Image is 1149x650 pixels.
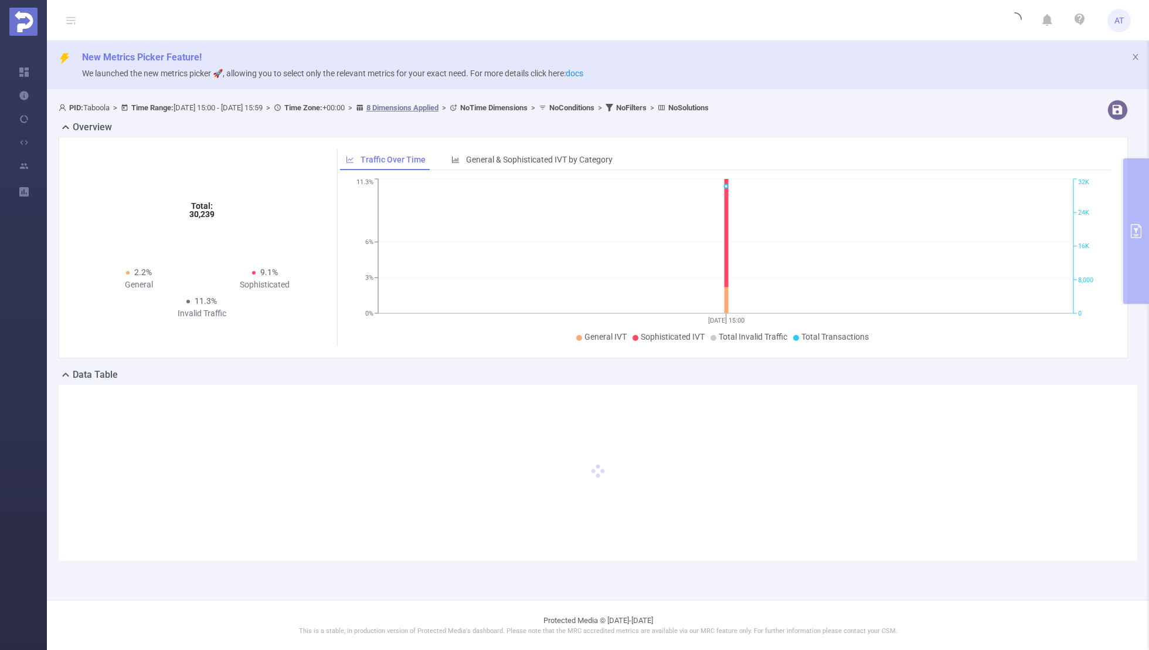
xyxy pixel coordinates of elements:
span: Sophisticated IVT [641,332,705,341]
div: Sophisticated [202,279,328,291]
span: Taboola [DATE] 15:00 - [DATE] 15:59 +00:00 [59,103,709,112]
b: No Time Dimensions [460,103,528,112]
span: > [110,103,121,112]
h2: Overview [73,120,112,134]
img: Protected Media [9,8,38,36]
span: AT [1114,9,1124,32]
tspan: 3% [365,274,373,282]
div: Invalid Traffic [139,307,265,320]
tspan: 32K [1078,179,1089,187]
div: General [76,279,202,291]
span: New Metrics Picker Feature! [82,52,202,63]
span: 11.3% [195,296,217,306]
b: Time Range: [131,103,174,112]
tspan: Total: [191,201,213,211]
i: icon: line-chart [346,155,354,164]
tspan: 16K [1078,243,1089,250]
tspan: 24K [1078,209,1089,216]
span: Total Invalid Traffic [719,332,787,341]
i: icon: close [1131,53,1140,61]
tspan: 11.3% [356,179,373,187]
i: icon: bar-chart [451,155,460,164]
span: > [528,103,539,112]
b: No Solutions [668,103,709,112]
span: > [647,103,658,112]
u: 8 Dimensions Applied [366,103,438,112]
tspan: 6% [365,239,373,246]
i: icon: thunderbolt [59,53,70,65]
span: We launched the new metrics picker 🚀, allowing you to select only the relevant metrics for your e... [82,69,583,78]
b: Time Zone: [284,103,322,112]
span: General & Sophisticated IVT by Category [466,155,613,164]
span: Traffic Over Time [361,155,426,164]
i: icon: user [59,104,69,111]
tspan: 0% [365,310,373,317]
span: > [263,103,274,112]
b: No Conditions [549,103,594,112]
span: Total Transactions [801,332,869,341]
span: General IVT [584,332,627,341]
tspan: 8,000 [1078,276,1093,284]
span: 9.1% [260,268,278,277]
b: No Filters [616,103,647,112]
tspan: 30,239 [189,209,215,219]
span: > [345,103,356,112]
span: > [438,103,450,112]
tspan: [DATE] 15:00 [708,317,744,324]
span: 2.2% [134,268,152,277]
i: icon: loading [1008,12,1022,29]
h2: Data Table [73,368,118,382]
a: docs [566,69,583,78]
tspan: 0 [1078,310,1082,317]
button: icon: close [1131,50,1140,63]
span: > [594,103,606,112]
p: This is a stable, in production version of Protected Media's dashboard. Please note that the MRC ... [76,627,1120,637]
b: PID: [69,103,83,112]
footer: Protected Media © [DATE]-[DATE] [47,600,1149,650]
